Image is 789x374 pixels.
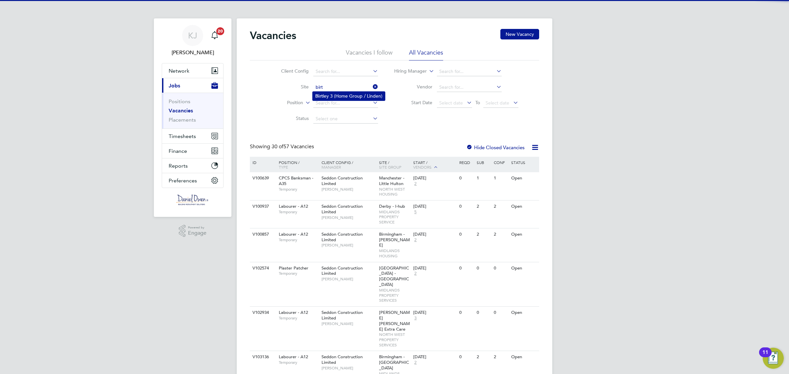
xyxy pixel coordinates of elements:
span: Engage [188,230,206,236]
div: V100857 [251,228,274,241]
span: MIDLANDS HOUSING [379,248,410,258]
button: Open Resource Center, 11 new notifications [763,348,784,369]
div: 2 [475,200,492,213]
div: 0 [458,262,475,274]
li: Vacancies I follow [346,49,393,60]
span: Reports [169,163,188,169]
span: Labourer - A12 [279,354,308,360]
div: Site / [377,157,412,173]
button: Preferences [162,173,223,188]
div: [DATE] [413,354,456,360]
div: 0 [475,262,492,274]
div: Open [510,172,538,184]
span: Temporary [279,187,318,192]
label: Vendor [394,84,432,90]
div: 0 [475,307,492,319]
div: 1 [475,172,492,184]
span: Timesheets [169,133,196,139]
button: Reports [162,158,223,173]
div: Open [510,351,538,363]
span: [PERSON_NAME] [322,243,376,248]
li: ley 3 (Home Group / Linden) [313,92,385,101]
div: [DATE] [413,204,456,209]
div: 11 [762,352,768,361]
span: [PERSON_NAME] [322,215,376,220]
span: 5 [413,209,418,215]
div: V100639 [251,172,274,184]
div: Reqd [458,157,475,168]
span: [GEOGRAPHIC_DATA] - [GEOGRAPHIC_DATA] [379,265,409,288]
div: ID [251,157,274,168]
span: Jobs [169,82,180,89]
span: 2 [413,271,418,276]
span: 30 of [272,143,283,150]
a: Placements [169,117,196,123]
span: Seddon Construction Limited [322,354,363,365]
span: [PERSON_NAME] [322,321,376,326]
span: Select date [439,100,463,106]
label: Site [271,84,309,90]
div: [DATE] [413,232,456,237]
span: Katherine Jacobs [162,49,224,57]
div: Jobs [162,93,223,129]
label: Hide Closed Vacancies [466,144,525,151]
div: Start / [412,157,458,173]
span: Labourer - A12 [279,310,308,315]
span: Seddon Construction Limited [322,175,363,186]
span: Network [169,68,189,74]
span: 3 [413,316,418,321]
span: 20 [216,27,224,35]
div: Open [510,200,538,213]
span: Temporary [279,316,318,321]
a: Go to home page [162,195,224,205]
span: Site Group [379,164,401,170]
div: Open [510,228,538,241]
input: Search for... [313,83,378,92]
span: Finance [169,148,187,154]
span: Temporary [279,271,318,276]
span: 2 [413,181,418,187]
span: Temporary [279,360,318,365]
nav: Main navigation [154,18,231,217]
div: 2 [475,228,492,241]
button: Network [162,63,223,78]
div: Conf [492,157,509,168]
input: Search for... [313,67,378,76]
div: 0 [458,228,475,241]
span: [PERSON_NAME] [PERSON_NAME] Extra Care [379,310,410,332]
div: 2 [492,351,509,363]
div: Sub [475,157,492,168]
span: Temporary [279,209,318,215]
div: Open [510,307,538,319]
div: Showing [250,143,315,150]
a: Vacancies [169,107,193,114]
img: danielowen-logo-retina.png [176,195,209,205]
span: Select date [486,100,509,106]
a: Powered byEngage [179,225,207,237]
input: Search for... [437,83,502,92]
span: Labourer - A12 [279,203,308,209]
span: NORTH WEST PROPERTY SERVICES [379,332,410,347]
div: 2 [492,228,509,241]
div: 2 [475,351,492,363]
span: To [473,98,482,107]
div: [DATE] [413,175,456,181]
span: [PERSON_NAME] [322,365,376,371]
span: Powered by [188,225,206,230]
span: 2 [413,360,418,365]
label: Start Date [394,100,432,105]
span: [PERSON_NAME] [322,276,376,282]
div: Position / [274,157,320,173]
label: Status [271,115,309,121]
span: Seddon Construction Limited [322,265,363,276]
span: Birmingham - [GEOGRAPHIC_DATA] [379,354,409,371]
input: Search for... [313,99,378,108]
button: Timesheets [162,129,223,143]
h2: Vacancies [250,29,296,42]
span: NORTH WEST HOUSING [379,187,410,197]
div: 2 [492,200,509,213]
div: 0 [458,351,475,363]
a: Positions [169,98,190,105]
span: Birmingham - [PERSON_NAME] [379,231,410,248]
span: 57 Vacancies [272,143,314,150]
